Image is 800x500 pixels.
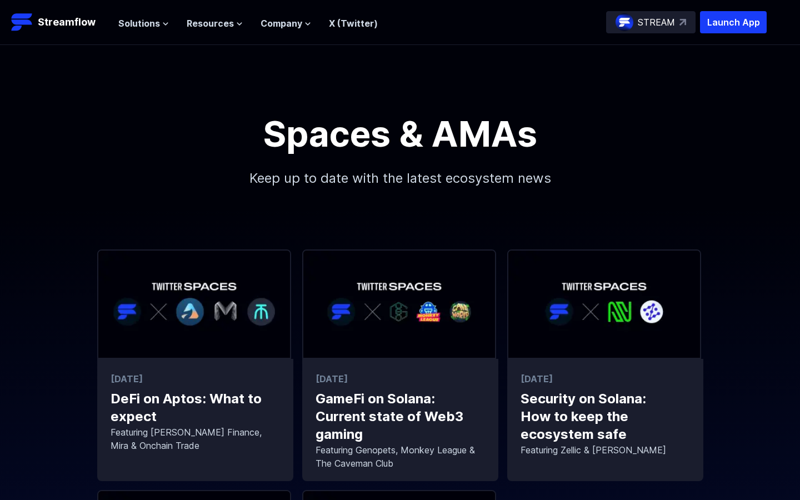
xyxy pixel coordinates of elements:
[118,17,160,30] span: Solutions
[97,249,291,359] img: DeFi on Aptos: What to expect
[302,249,498,481] a: GameFi on Solana: Current state of Web3 gaming Featuring Genopets, Monkey League & The Caveman Cl...
[161,152,639,205] p: Keep up to date with the latest ecosystem news
[507,359,703,386] p: [DATE]
[11,11,33,33] img: Streamflow Logo
[507,249,701,359] img: Security on Solana: How to keep the ecosystem safe
[11,11,107,33] a: Streamflow
[97,386,264,426] p: DeFi on Aptos: What to expect
[638,16,675,29] p: STREAM
[679,19,686,26] img: top-right-arrow.svg
[97,249,293,481] a: DeFi on Aptos: What to expect Featuring Abel Finance, Mira & Onchain Trade [DATE] DeFi on Aptos: ...
[302,443,480,483] p: Featuring Genopets, Monkey League & The Caveman Club
[97,359,293,386] p: [DATE]
[97,426,275,466] p: Featuring [PERSON_NAME] Finance, Mira & Onchain Trade
[302,359,498,386] p: [DATE]
[38,14,96,30] p: Streamflow
[507,443,685,470] p: Featuring Zellic & [PERSON_NAME]
[329,18,378,29] a: X (Twitter)
[150,116,650,152] h1: Spaces & AMAs
[261,17,311,30] button: Company
[507,249,703,481] a: Security on Solana: How to keep the ecosystem safe Featuring Zellic & Nosana [DATE] Security on S...
[507,386,674,443] p: Security on Solana: How to keep the ecosystem safe
[616,13,633,31] img: streamflow-logo-circle.png
[302,386,469,443] p: GameFi on Solana: Current state of Web3 gaming
[187,17,243,30] button: Resources
[606,11,696,33] a: STREAM
[118,17,169,30] button: Solutions
[261,17,302,30] span: Company
[187,17,234,30] span: Resources
[302,249,496,359] img: GameFi on Solana: Current state of Web3 gaming
[700,11,767,33] button: Launch App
